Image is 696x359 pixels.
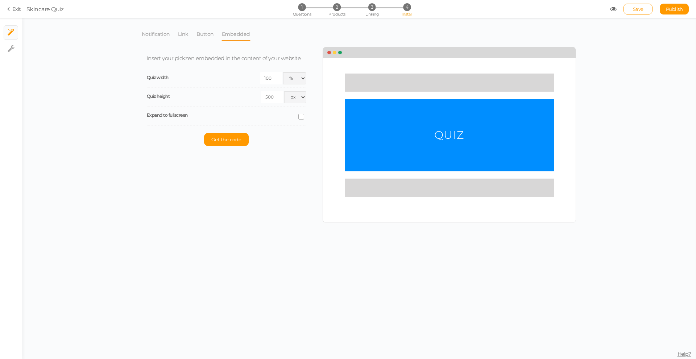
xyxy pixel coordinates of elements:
[147,112,188,118] span: Expand to fullscreen
[333,3,341,11] span: 2
[623,4,652,14] div: Save
[147,75,169,80] span: Quiz width
[26,5,64,13] div: Skincare Quiz
[196,27,214,41] a: Button
[355,3,389,11] li: 3 Linking
[196,27,221,41] li: Button
[7,5,21,13] a: Exit
[402,12,412,17] span: Install
[434,128,464,142] span: QUIZ
[293,12,311,17] span: Questions
[298,3,306,11] span: 1
[178,27,196,41] li: Link
[633,6,643,12] span: Save
[285,3,319,11] li: 1 Questions
[666,6,683,12] span: Publish
[178,27,189,41] a: Link
[141,27,178,41] li: Notification
[204,133,249,146] button: Get the code
[221,27,258,41] li: Embedded
[211,137,241,142] span: Get the code
[141,27,170,41] a: Notification
[147,93,170,99] span: Quiz height
[147,55,302,62] span: Insert your pickzen embedded in the content of your website.
[365,12,378,17] span: Linking
[678,351,691,357] span: Help?
[390,3,424,11] li: 4 Install
[403,3,411,11] span: 4
[320,3,354,11] li: 2 Products
[368,3,376,11] span: 3
[328,12,345,17] span: Products
[221,27,250,41] a: Embedded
